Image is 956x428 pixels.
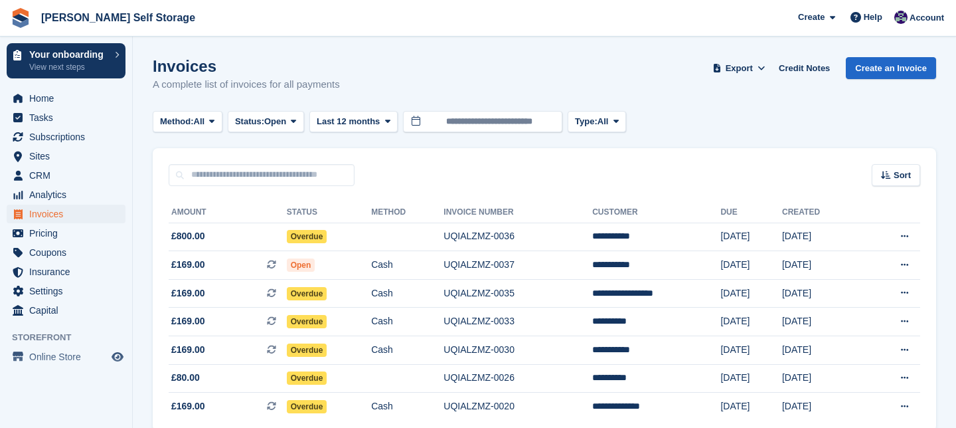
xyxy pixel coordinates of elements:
[29,185,109,204] span: Analytics
[782,223,862,251] td: [DATE]
[782,308,862,336] td: [DATE]
[720,202,782,223] th: Due
[782,364,862,393] td: [DATE]
[160,115,194,128] span: Method:
[773,57,835,79] a: Credit Notes
[309,111,398,133] button: Last 12 months
[443,251,592,280] td: UQIALZMZ-0037
[29,205,109,223] span: Invoices
[7,43,125,78] a: Your onboarding View next steps
[110,349,125,365] a: Preview store
[371,308,443,336] td: Cash
[29,166,109,185] span: CRM
[153,111,222,133] button: Method: All
[592,202,720,223] th: Customer
[194,115,205,128] span: All
[153,77,340,92] p: A complete list of invoices for all payments
[29,128,109,146] span: Subscriptions
[846,57,936,79] a: Create an Invoice
[287,230,327,243] span: Overdue
[29,224,109,243] span: Pricing
[443,202,592,223] th: Invoice Number
[798,11,825,24] span: Create
[7,348,125,366] a: menu
[29,243,109,262] span: Coupons
[11,8,31,28] img: stora-icon-8386f47178a22dfd0bd8f6a31ec36ba5ce8667c1dd55bd0f319d3a0aa187defe.svg
[171,286,205,300] span: £169.00
[169,202,287,223] th: Amount
[894,11,908,24] img: Matthew Jones
[720,251,782,280] td: [DATE]
[575,115,597,128] span: Type:
[287,344,327,357] span: Overdue
[29,301,109,320] span: Capital
[864,11,882,24] span: Help
[7,166,125,185] a: menu
[153,57,340,75] h1: Invoices
[12,331,132,344] span: Storefront
[228,111,304,133] button: Status: Open
[29,89,109,108] span: Home
[287,287,327,300] span: Overdue
[171,371,200,385] span: £80.00
[36,7,200,29] a: [PERSON_NAME] Self Storage
[782,336,862,365] td: [DATE]
[287,315,327,328] span: Overdue
[7,128,125,146] a: menu
[782,393,862,421] td: [DATE]
[29,348,109,366] span: Online Store
[29,50,108,59] p: Your onboarding
[894,169,911,182] span: Sort
[782,279,862,308] td: [DATE]
[287,202,371,223] th: Status
[264,115,286,128] span: Open
[29,147,109,165] span: Sites
[443,279,592,308] td: UQIALZMZ-0035
[443,308,592,336] td: UQIALZMZ-0033
[317,115,380,128] span: Last 12 months
[171,258,205,272] span: £169.00
[7,89,125,108] a: menu
[287,372,327,385] span: Overdue
[371,202,443,223] th: Method
[7,147,125,165] a: menu
[710,57,768,79] button: Export
[782,202,862,223] th: Created
[7,205,125,223] a: menu
[726,62,753,75] span: Export
[720,364,782,393] td: [DATE]
[720,336,782,365] td: [DATE]
[7,224,125,243] a: menu
[371,393,443,421] td: Cash
[720,393,782,421] td: [DATE]
[7,243,125,262] a: menu
[29,61,108,73] p: View next steps
[597,115,609,128] span: All
[443,223,592,251] td: UQIALZMZ-0036
[720,223,782,251] td: [DATE]
[371,279,443,308] td: Cash
[287,400,327,413] span: Overdue
[782,251,862,280] td: [DATE]
[371,336,443,365] td: Cash
[171,229,205,243] span: £800.00
[7,282,125,300] a: menu
[568,111,626,133] button: Type: All
[29,108,109,127] span: Tasks
[443,364,592,393] td: UQIALZMZ-0026
[7,185,125,204] a: menu
[443,336,592,365] td: UQIALZMZ-0030
[29,263,109,281] span: Insurance
[235,115,264,128] span: Status:
[7,301,125,320] a: menu
[171,399,205,413] span: £169.00
[720,279,782,308] td: [DATE]
[910,11,944,25] span: Account
[7,263,125,281] a: menu
[720,308,782,336] td: [DATE]
[371,251,443,280] td: Cash
[7,108,125,127] a: menu
[171,314,205,328] span: £169.00
[29,282,109,300] span: Settings
[171,343,205,357] span: £169.00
